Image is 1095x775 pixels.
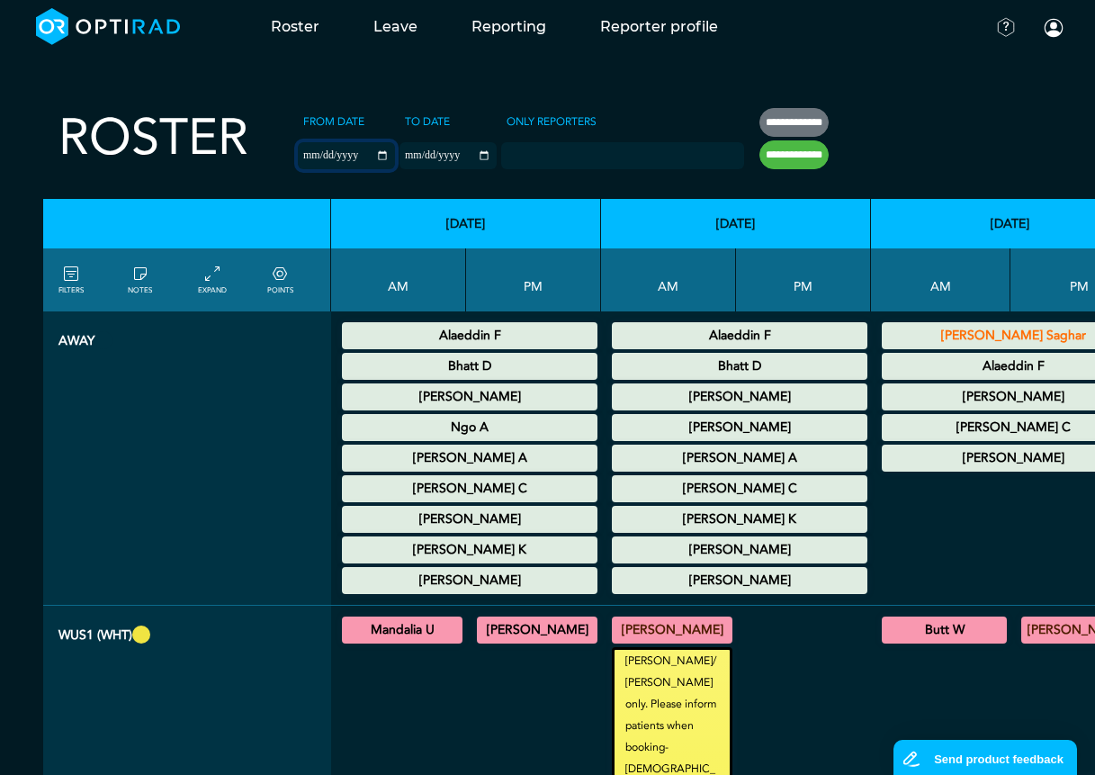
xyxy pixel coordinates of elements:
th: AM [871,248,1010,311]
summary: [PERSON_NAME] K [345,539,595,561]
summary: [PERSON_NAME] C [345,478,595,500]
th: AM [331,248,466,311]
div: Other Leave 00:00 - 23:59 [342,567,597,594]
div: Annual Leave 00:00 - 23:59 [342,322,597,349]
div: General US/US Diagnostic MSK 14:00 - 16:30 [477,617,597,644]
div: Annual Leave 00:00 - 23:59 [612,322,867,349]
summary: [PERSON_NAME] A [345,447,595,469]
summary: [PERSON_NAME] [615,619,730,641]
summary: [PERSON_NAME] [615,417,865,438]
a: collapse/expand expected points [267,264,293,296]
div: Study Leave 00:00 - 23:59 [342,445,597,472]
summary: [PERSON_NAME] C [615,478,865,500]
div: Annual Leave 00:00 - 23:59 [342,536,597,563]
div: Study Leave 00:00 - 23:59 [612,353,867,380]
summary: [PERSON_NAME] [615,570,865,591]
div: Maternity Leave 00:00 - 23:59 [342,475,597,502]
summary: Alaeddin F [345,325,595,347]
a: show/hide notes [128,264,152,296]
div: Maternity Leave 00:00 - 23:59 [612,383,867,410]
div: Study Leave 00:00 - 23:59 [612,445,867,472]
summary: Bhatt D [615,356,865,377]
th: Away [43,311,331,606]
div: Other Leave 00:00 - 23:59 [612,567,867,594]
a: FILTERS [58,264,84,296]
img: brand-opti-rad-logos-blue-and-white-d2f68631ba2948856bd03f2d395fb146ddc8fb01b4b6e9315ea85fa773367... [36,8,181,45]
div: Annual Leave 00:00 - 23:59 [342,506,597,533]
label: Only Reporters [501,108,602,135]
div: Annual Leave 00:00 - 23:59 [612,506,867,533]
div: Annual Leave 00:00 - 23:59 [342,414,597,441]
th: AM [601,248,736,311]
label: From date [298,108,370,135]
summary: [PERSON_NAME] [345,386,595,408]
label: To date [399,108,455,135]
th: PM [736,248,871,311]
summary: Alaeddin F [615,325,865,347]
div: US General Adult 08:30 - 12:30 [882,617,1007,644]
summary: [PERSON_NAME] [480,619,595,641]
div: Maternity Leave 00:00 - 23:59 [342,383,597,410]
summary: [PERSON_NAME] K [615,509,865,530]
summary: Bhatt D [345,356,595,377]
summary: [PERSON_NAME] [615,539,865,561]
th: PM [466,248,601,311]
summary: [PERSON_NAME] [345,509,595,530]
th: [DATE] [601,199,871,248]
div: Maternity Leave 00:00 - 23:59 [612,475,867,502]
summary: Ngo A [345,417,595,438]
div: US General Paediatric 09:00 - 12:30 [342,617,462,644]
summary: Butt W [884,619,1004,641]
summary: [PERSON_NAME] [345,570,595,591]
summary: Mandalia U [345,619,460,641]
summary: [PERSON_NAME] A [615,447,865,469]
input: null [503,145,593,161]
th: [DATE] [331,199,601,248]
div: Sick Leave 00:00 - 23:59 [612,414,867,441]
div: Other Leave (am) 00:00 - 12:00 [612,536,867,563]
div: Study Leave 00:00 - 23:59 [342,353,597,380]
h2: Roster [58,108,248,168]
summary: [PERSON_NAME] [615,386,865,408]
a: collapse/expand entries [198,264,227,296]
div: US Gynaecology 08:30 - 12:30 [612,617,732,644]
